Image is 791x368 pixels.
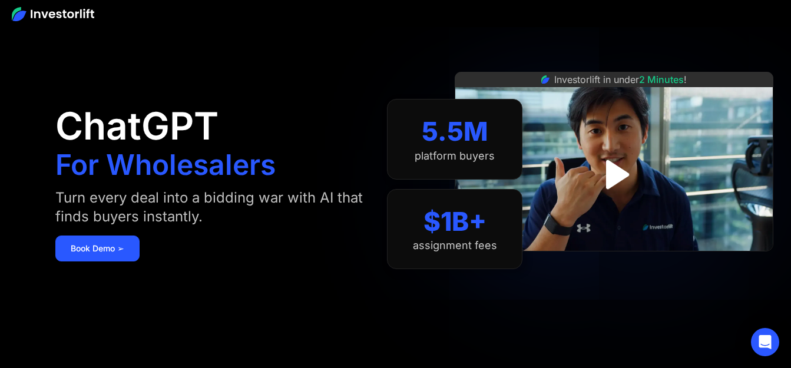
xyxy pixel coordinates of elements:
[588,148,640,201] a: open lightbox
[55,151,276,179] h1: For Wholesalers
[415,150,495,163] div: platform buyers
[55,107,219,145] h1: ChatGPT
[55,236,140,261] a: Book Demo ➢
[526,257,703,271] iframe: Customer reviews powered by Trustpilot
[554,72,687,87] div: Investorlift in under !
[751,328,779,356] div: Open Intercom Messenger
[55,188,363,226] div: Turn every deal into a bidding war with AI that finds buyers instantly.
[639,74,684,85] span: 2 Minutes
[422,116,488,147] div: 5.5M
[413,239,497,252] div: assignment fees
[423,206,486,237] div: $1B+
